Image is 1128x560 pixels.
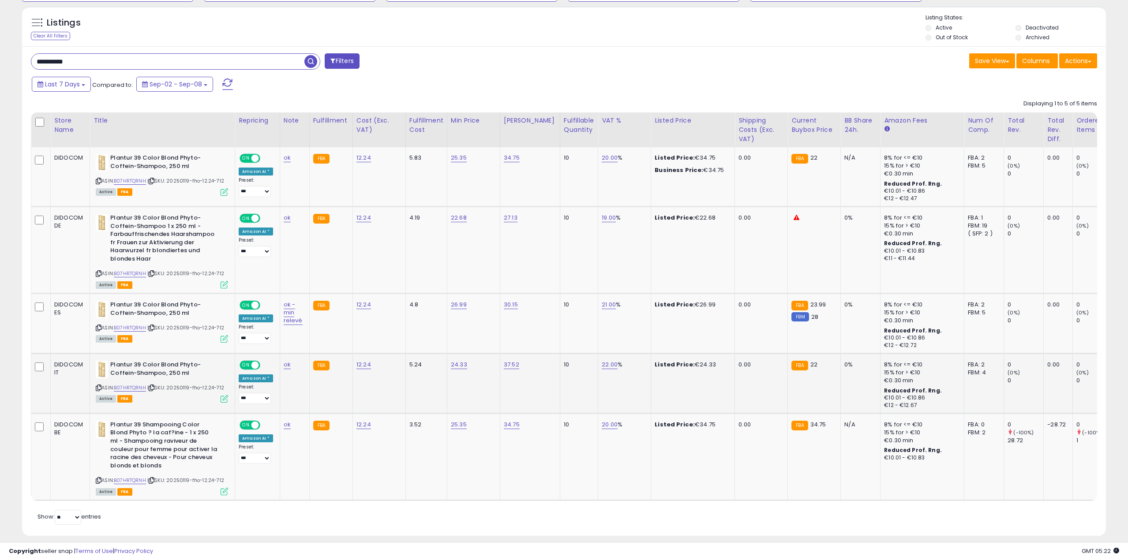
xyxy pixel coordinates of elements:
[96,361,228,402] div: ASIN:
[356,360,371,369] a: 12.24
[602,154,644,162] div: %
[54,421,83,437] div: DIDOCOM BE
[602,213,616,222] a: 19.00
[884,387,942,394] b: Reduced Prof. Rng.
[409,301,440,309] div: 4.8
[96,214,108,231] img: 31PwZkTSkcL._SL40_.jpg
[602,153,618,162] a: 20.00
[114,270,146,277] a: B07HRTQRNH
[655,213,695,222] b: Listed Price:
[926,14,1106,22] p: Listing States:
[969,53,1015,68] button: Save View
[655,214,728,222] div: €22.68
[147,177,224,184] span: | SKU: 20250119-fho-12.24-712
[602,214,644,222] div: %
[1008,154,1043,162] div: 0
[968,116,1000,134] div: Num of Comp.
[884,394,957,402] div: €10.01 - €10.86
[1026,24,1059,31] label: Deactivated
[884,180,942,187] b: Reduced Prof. Rng.
[884,239,942,247] b: Reduced Prof. Rng.
[313,214,330,224] small: FBA
[884,301,957,309] div: 8% for <= €10
[409,421,440,429] div: 3.52
[147,384,224,391] span: | SKU: 20250119-fho-12.24-712
[504,300,518,309] a: 30.15
[1047,421,1066,429] div: -28.72
[284,153,291,162] a: ok
[968,421,997,429] div: FBA: 0
[884,170,957,178] div: €0.30 min
[884,214,957,222] div: 8% for <= €10
[96,301,228,342] div: ASIN:
[884,125,889,133] small: Amazon Fees.
[451,300,467,309] a: 26.99
[284,116,306,125] div: Note
[1076,437,1112,444] div: 1
[147,477,224,484] span: | SKU: 20250119-fho-12.24-712
[451,213,467,222] a: 22.68
[356,420,371,429] a: 12.24
[1008,230,1043,238] div: 0
[844,154,873,162] div: N/A
[602,300,616,309] a: 21.00
[356,300,371,309] a: 12.24
[968,214,997,222] div: FBA: 1
[96,488,116,496] span: All listings currently available for purchase on Amazon
[1008,309,1020,316] small: (0%)
[356,116,402,134] div: Cost (Exc. VAT)
[1047,361,1066,369] div: 0.00
[564,116,594,134] div: Fulfillable Quantity
[968,309,997,317] div: FBM: 5
[92,81,133,89] span: Compared to:
[259,362,273,369] span: OFF
[239,444,273,464] div: Preset:
[1076,162,1089,169] small: (0%)
[810,420,826,429] span: 34.75
[136,77,213,92] button: Sep-02 - Sep-08
[738,154,781,162] div: 0.00
[451,153,467,162] a: 25.35
[884,437,957,444] div: €0.30 min
[564,214,591,222] div: 10
[844,301,873,309] div: 0%
[1082,547,1119,555] span: 2025-09-16 05:22 GMT
[1059,53,1097,68] button: Actions
[884,446,942,454] b: Reduced Prof. Rng.
[1076,421,1112,429] div: 0
[1076,170,1112,178] div: 0
[811,313,818,321] span: 28
[54,116,86,134] div: Store Name
[239,237,273,257] div: Preset:
[504,213,517,222] a: 27.13
[791,301,808,310] small: FBA
[313,116,349,125] div: Fulfillment
[810,153,817,162] span: 22
[968,429,997,437] div: FBM: 2
[96,395,116,403] span: All listings currently available for purchase on Amazon
[451,116,496,125] div: Min Price
[564,301,591,309] div: 10
[284,213,291,222] a: ok
[602,116,647,125] div: VAT %
[968,230,997,238] div: ( SFP: 2 )
[655,166,703,174] b: Business Price:
[968,301,997,309] div: FBA: 2
[884,195,957,202] div: €12 - €12.47
[451,420,467,429] a: 25.35
[1013,429,1034,436] small: (-100%)
[564,361,591,369] div: 10
[409,361,440,369] div: 5.24
[239,116,276,125] div: Repricing
[96,281,116,289] span: All listings currently available for purchase on Amazon
[1008,369,1020,376] small: (0%)
[564,154,591,162] div: 10
[284,300,303,325] a: ok - min relevé
[239,374,273,382] div: Amazon AI *
[313,361,330,370] small: FBA
[655,420,695,429] b: Listed Price:
[884,421,957,429] div: 8% for <= €10
[844,116,877,134] div: BB Share 24h.
[96,421,108,438] img: 31PwZkTSkcL._SL40_.jpg
[117,395,132,403] span: FBA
